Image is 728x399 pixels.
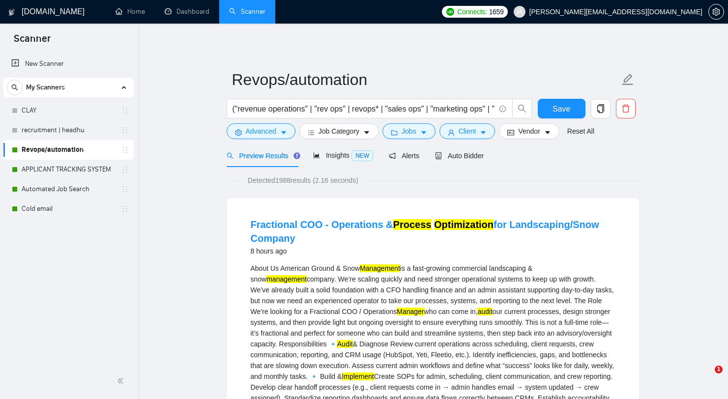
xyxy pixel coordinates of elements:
span: holder [121,185,129,193]
mark: Optimization [434,219,494,230]
span: folder [391,129,398,136]
button: search [7,80,23,95]
input: Scanner name... [232,67,619,92]
a: Revops/automation [22,140,115,160]
img: upwork-logo.png [446,8,454,16]
span: info-circle [499,106,506,112]
a: searchScanner [229,7,265,16]
button: delete [616,99,636,118]
span: Client [459,126,476,137]
span: robot [435,152,442,159]
mark: Audit [337,340,353,348]
span: Job Category [319,126,359,137]
span: Alerts [389,152,419,160]
span: holder [121,126,129,134]
li: New Scanner [3,54,134,74]
span: caret-down [363,129,370,136]
button: search [512,99,532,118]
span: caret-down [280,129,287,136]
a: recruitment | headhu [22,120,115,140]
a: Fractional COO - Operations &Process Optimizationfor Landscaping/Snow Company [251,219,599,244]
span: NEW [351,150,373,161]
div: 8 hours ago [251,245,615,257]
button: folderJobscaret-down [382,123,436,139]
span: holder [121,146,129,154]
a: Automated Job Search [22,179,115,199]
span: Detected 1988 results (2.16 seconds) [241,175,365,186]
span: notification [389,152,396,159]
iframe: Intercom live chat [695,366,718,389]
span: caret-down [420,129,427,136]
span: Jobs [402,126,416,137]
mark: Manager [397,308,424,315]
span: Scanner [6,31,58,52]
span: caret-down [480,129,487,136]
span: 1659 [489,6,504,17]
a: APPLICANT TRACKING SYSTEM [22,160,115,179]
span: copy [591,104,610,113]
mark: Process [393,219,432,230]
span: idcard [507,129,514,136]
a: dashboardDashboard [165,7,209,16]
mark: audit [477,308,492,315]
span: delete [616,104,635,113]
span: 1 [715,366,723,373]
span: area-chart [313,152,320,159]
span: setting [709,8,724,16]
a: Reset All [567,126,594,137]
span: Preview Results [227,152,297,160]
span: double-left [117,376,127,386]
a: setting [708,8,724,16]
span: Connects: [457,6,487,17]
span: My Scanners [26,78,65,97]
span: search [513,104,531,113]
div: Tooltip anchor [292,151,301,160]
span: setting [235,129,242,136]
input: Search Freelance Jobs... [233,103,495,115]
button: idcardVendorcaret-down [499,123,559,139]
span: holder [121,205,129,213]
li: My Scanners [3,78,134,219]
span: caret-down [544,129,551,136]
a: homeHome [116,7,145,16]
span: Insights [313,151,373,159]
span: holder [121,166,129,173]
button: Save [538,99,585,118]
span: edit [621,73,634,86]
button: userClientcaret-down [439,123,495,139]
span: holder [121,107,129,114]
span: Advanced [246,126,276,137]
a: New Scanner [11,54,126,74]
span: Save [553,103,570,115]
button: copy [591,99,611,118]
mark: Implement [342,372,374,380]
mark: management [266,275,307,283]
span: search [7,84,22,91]
a: Cold email [22,199,115,219]
span: Vendor [518,126,540,137]
span: Auto Bidder [435,152,484,160]
button: setting [708,4,724,20]
button: barsJob Categorycaret-down [299,123,379,139]
span: bars [308,129,315,136]
img: logo [8,4,15,20]
span: user [516,8,523,15]
mark: Management [360,264,400,272]
a: CLAY [22,101,115,120]
button: settingAdvancedcaret-down [227,123,295,139]
span: user [448,129,455,136]
span: search [227,152,233,159]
